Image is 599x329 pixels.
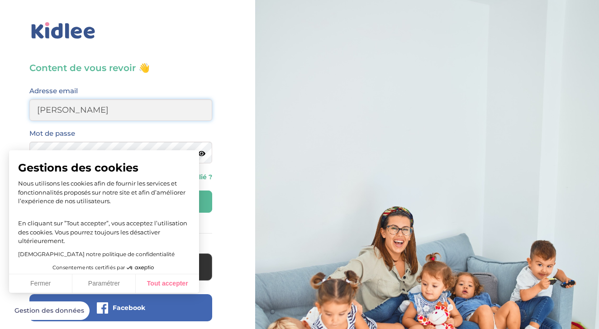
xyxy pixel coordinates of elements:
[113,303,145,312] span: Facebook
[18,161,190,175] span: Gestions des cookies
[127,254,154,281] svg: Axeptio
[18,179,190,206] p: Nous utilisons les cookies afin de fournir les services et fonctionnalités proposés sur notre sit...
[136,274,199,293] button: Tout accepter
[97,302,108,314] img: facebook.png
[9,274,72,293] button: Fermer
[48,262,160,274] button: Consentements certifiés par
[52,265,125,270] span: Consentements certifiés par
[29,99,212,121] input: Email
[72,274,136,293] button: Paramétrer
[18,251,175,257] a: [DEMOGRAPHIC_DATA] notre politique de confidentialité
[29,62,212,74] h3: Content de vous revoir 👋
[29,85,78,97] label: Adresse email
[14,307,84,315] span: Gestion des données
[29,310,212,318] a: Facebook
[29,20,97,41] img: logo_kidlee_bleu
[18,210,190,246] p: En cliquant sur ”Tout accepter”, vous acceptez l’utilisation des cookies. Vous pourrez toujours l...
[9,301,90,320] button: Fermer le widget sans consentement
[29,294,212,321] button: Facebook
[29,128,75,139] label: Mot de passe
